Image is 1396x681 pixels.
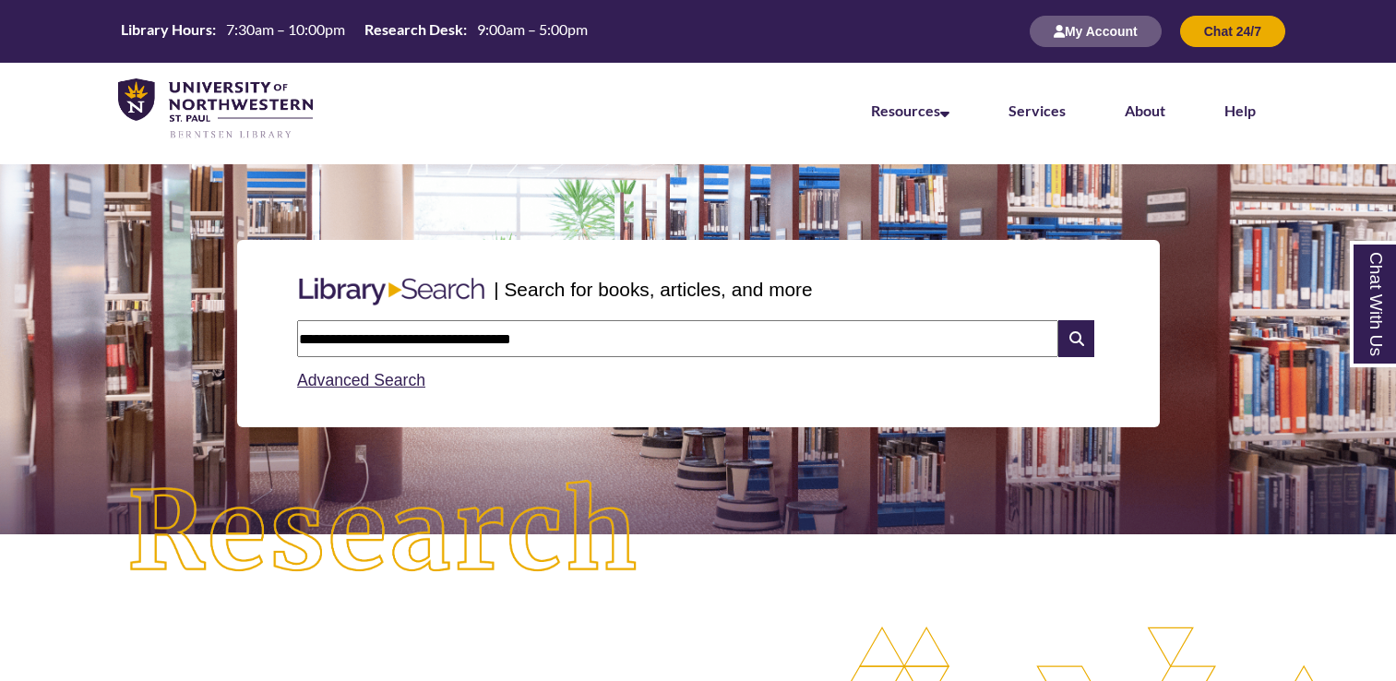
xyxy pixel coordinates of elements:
[494,275,812,304] p: | Search for books, articles, and more
[1030,23,1162,39] a: My Account
[871,102,949,119] a: Resources
[1058,320,1093,357] i: Search
[1180,23,1285,39] a: Chat 24/7
[1224,102,1256,119] a: Help
[113,19,219,40] th: Library Hours:
[1180,16,1285,47] button: Chat 24/7
[290,270,494,313] img: Libary Search
[70,424,698,642] img: Research
[113,19,595,42] table: Hours Today
[226,20,345,38] span: 7:30am – 10:00pm
[113,19,595,44] a: Hours Today
[1008,102,1066,119] a: Services
[297,371,425,389] a: Advanced Search
[1125,102,1165,119] a: About
[357,19,470,40] th: Research Desk:
[118,78,313,140] img: UNWSP Library Logo
[477,20,588,38] span: 9:00am – 5:00pm
[1030,16,1162,47] button: My Account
